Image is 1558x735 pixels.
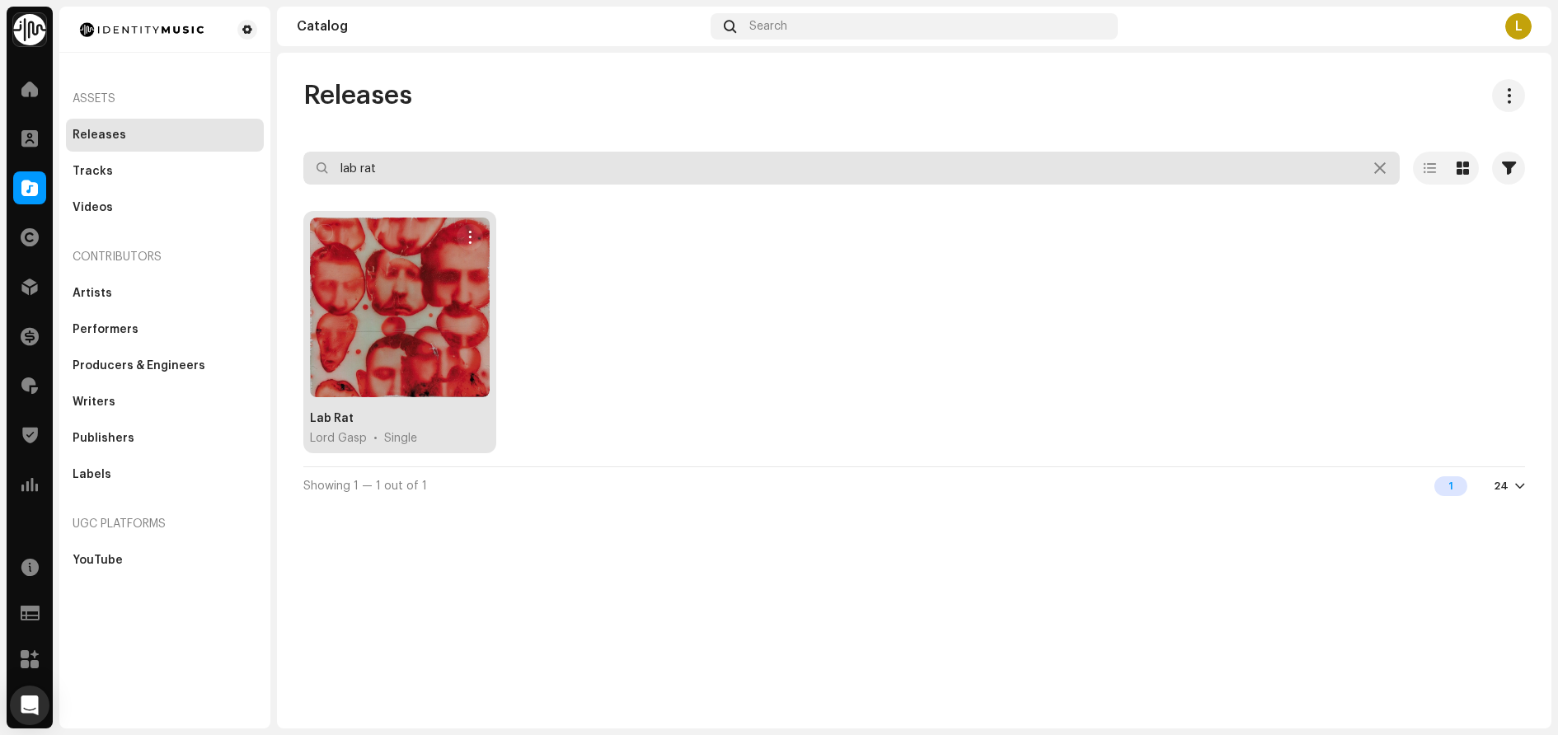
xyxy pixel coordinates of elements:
[66,155,264,188] re-m-nav-item: Tracks
[66,79,264,119] re-a-nav-header: Assets
[66,313,264,346] re-m-nav-item: Performers
[73,359,205,372] div: Producers & Engineers
[1494,480,1509,493] div: 24
[73,201,113,214] div: Videos
[66,544,264,577] re-m-nav-item: YouTube
[749,20,787,33] span: Search
[66,458,264,491] re-m-nav-item: Labels
[73,129,126,142] div: Releases
[1434,476,1467,496] div: 1
[73,432,134,445] div: Publishers
[66,349,264,382] re-m-nav-item: Producers & Engineers
[66,237,264,277] re-a-nav-header: Contributors
[73,468,111,481] div: Labels
[373,430,378,447] span: •
[297,20,704,33] div: Catalog
[310,410,354,427] div: Lab Rat
[73,396,115,409] div: Writers
[303,480,427,492] span: Showing 1 — 1 out of 1
[73,20,211,40] img: 185c913a-8839-411b-a7b9-bf647bcb215e
[73,287,112,300] div: Artists
[73,323,138,336] div: Performers
[66,191,264,224] re-m-nav-item: Videos
[303,152,1400,185] input: Search
[66,277,264,310] re-m-nav-item: Artists
[303,79,412,112] span: Releases
[310,430,367,447] span: Lord Gasp
[66,119,264,152] re-m-nav-item: Releases
[73,165,113,178] div: Tracks
[66,386,264,419] re-m-nav-item: Writers
[66,422,264,455] re-m-nav-item: Publishers
[13,13,46,46] img: 0f74c21f-6d1c-4dbc-9196-dbddad53419e
[73,554,123,567] div: YouTube
[66,504,264,544] re-a-nav-header: UGC Platforms
[1505,13,1532,40] div: L
[384,430,417,447] div: Single
[10,686,49,725] div: Open Intercom Messenger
